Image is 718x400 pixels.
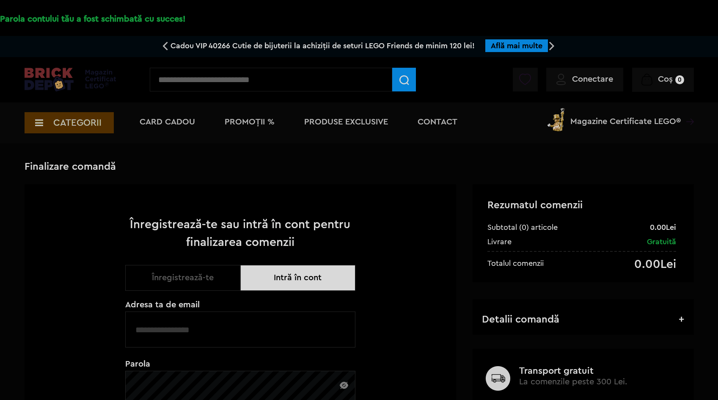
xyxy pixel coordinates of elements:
[572,75,613,83] span: Conectare
[658,75,673,83] span: Coș
[482,314,684,325] h3: Detalii comandă
[650,222,676,232] div: 0.00Lei
[487,200,583,210] span: Rezumatul comenzii
[491,42,542,50] a: Află mai multe
[240,265,355,291] button: Intră în cont
[681,106,694,115] a: Magazine Certificate LEGO®
[171,42,475,50] span: Cadou VIP 40266 Cutie de bijuterii la achiziții de seturi LEGO Friends de minim 120 lei!
[675,75,684,84] small: 0
[225,118,275,126] a: PROMOȚII %
[556,75,613,83] a: Conectare
[125,265,240,291] button: Înregistrează-te
[570,106,681,126] span: Magazine Certificate LEGO®
[519,378,627,386] span: La comenzile peste 300 Lei.
[125,301,355,309] span: Adresa ta de email
[140,118,195,126] a: Card Cadou
[125,215,355,251] h1: Înregistrează-te sau intră în cont pentru finalizarea comenzii
[679,314,684,325] span: +
[519,366,688,375] b: Transport gratuit
[487,237,512,247] div: Livrare
[304,118,388,126] a: Produse exclusive
[487,222,558,232] div: Subtotal (0) articole
[486,366,510,391] img: Transport gratuit
[634,258,676,270] div: 0.00Lei
[418,118,457,126] a: Contact
[647,237,676,247] div: Gratuită
[125,360,355,368] span: Parola
[53,118,102,127] span: CATEGORII
[487,258,544,268] div: Totalul comenzii
[25,160,694,173] h3: Finalizare comandă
